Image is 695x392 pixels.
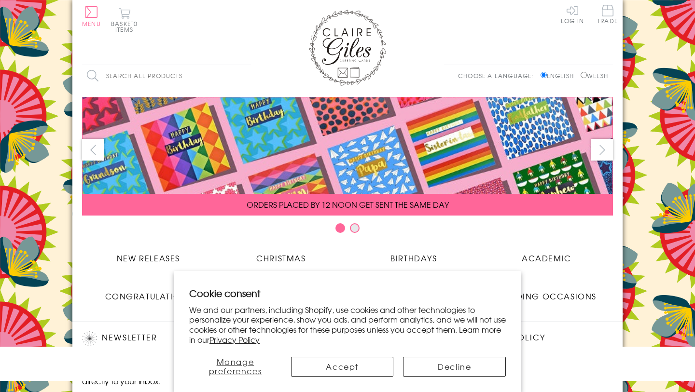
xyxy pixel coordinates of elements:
[350,223,360,233] button: Carousel Page 2
[111,8,138,32] button: Basket0 items
[189,286,506,300] h2: Cookie consent
[215,245,347,264] a: Christmas
[497,290,597,302] span: Wedding Occasions
[82,331,246,346] h2: Newsletter
[598,5,618,24] span: Trade
[82,139,104,161] button: prev
[117,252,180,264] span: New Releases
[480,283,613,302] a: Wedding Occasions
[82,19,101,28] span: Menu
[581,71,608,80] label: Welsh
[335,223,345,233] button: Carousel Page 1 (Current Slide)
[541,71,579,80] label: English
[390,252,437,264] span: Birthdays
[189,305,506,345] p: We and our partners, including Shopify, use cookies and other technologies to personalize your ex...
[247,199,449,210] span: ORDERS PLACED BY 12 NOON GET SENT THE SAME DAY
[291,357,394,377] button: Accept
[480,245,613,264] a: Academic
[82,245,215,264] a: New Releases
[209,356,262,377] span: Manage preferences
[591,139,613,161] button: next
[82,6,101,27] button: Menu
[256,252,306,264] span: Christmas
[458,71,539,80] p: Choose a language:
[561,5,584,24] a: Log In
[115,19,138,34] span: 0 items
[82,283,215,302] a: Congratulations
[347,245,480,264] a: Birthdays
[82,65,251,87] input: Search all products
[309,10,386,86] img: Claire Giles Greetings Cards
[209,334,260,345] a: Privacy Policy
[241,65,251,87] input: Search
[82,223,613,238] div: Carousel Pagination
[105,290,192,302] span: Congratulations
[541,72,547,78] input: English
[189,357,281,377] button: Manage preferences
[522,252,571,264] span: Academic
[598,5,618,26] a: Trade
[581,72,587,78] input: Welsh
[403,357,506,377] button: Decline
